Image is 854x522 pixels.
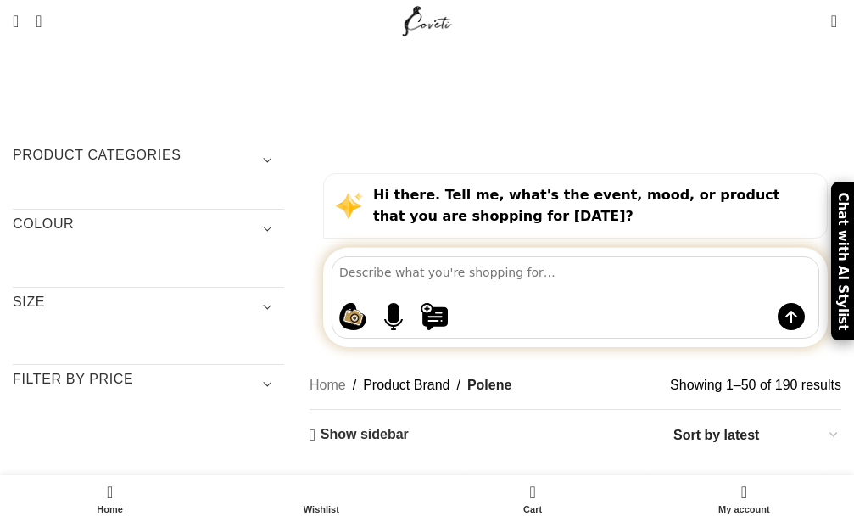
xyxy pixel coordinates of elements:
[215,480,427,518] div: My wishlist
[13,146,284,175] h3: Product categories
[13,293,284,322] h3: SIZE
[806,4,823,38] div: My Wishlist
[27,4,50,38] a: Search
[427,480,639,518] a: 0 Cart
[823,4,846,38] a: 0
[310,427,409,443] a: Show sidebar
[531,480,544,492] span: 0
[436,504,630,515] span: Cart
[399,13,455,27] a: Site logo
[4,4,27,38] a: Open mobile menu
[427,480,639,518] div: My cart
[13,504,207,515] span: Home
[4,480,215,518] a: Home
[215,480,427,518] a: Wishlist
[13,215,284,244] h3: COLOUR
[647,504,841,515] span: My account
[13,370,284,399] h3: Filter by price
[224,504,418,515] span: Wishlist
[639,480,850,518] a: My account
[832,8,845,21] span: 0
